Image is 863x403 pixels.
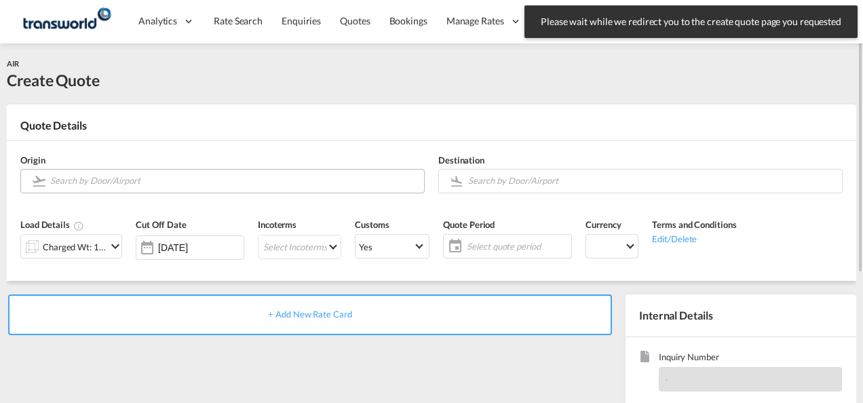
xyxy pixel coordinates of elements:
span: AIR [7,59,19,68]
span: Select quote period [467,240,568,252]
span: Currency [586,219,621,230]
input: Select [158,242,244,253]
span: Inquiry Number [659,351,842,366]
span: Destination [438,155,484,166]
span: Please wait while we redirect you to the create quote page you requested [537,15,845,28]
md-select: Select Incoterms [258,235,341,259]
span: Bookings [389,15,427,26]
md-icon: icon-chevron-down [107,238,123,254]
span: Terms and Conditions [652,219,736,230]
span: Quote Period [443,219,495,230]
span: Manage Rates [446,14,504,28]
div: + Add New Rate Card [8,294,612,335]
span: Quotes [340,15,370,26]
div: Quote Details [7,118,856,140]
span: Select quote period [463,237,571,256]
div: Create Quote [7,69,100,91]
span: Cut Off Date [136,219,187,230]
input: Search by Door/Airport [50,169,417,193]
div: Internal Details [626,294,856,337]
span: + Add New Rate Card [268,309,351,320]
md-icon: icon-calendar [444,238,460,254]
span: Analytics [138,14,177,28]
input: Search by Door/Airport [468,169,835,193]
div: Yes [359,242,372,252]
md-select: Select Customs: Yes [355,234,429,258]
span: Load Details [20,219,84,230]
span: Incoterms [258,219,296,230]
span: Customs [355,219,389,230]
span: Enquiries [282,15,321,26]
span: Origin [20,155,45,166]
img: f753ae806dec11f0841701cdfdf085c0.png [20,6,112,37]
md-icon: Chargeable Weight [73,220,84,231]
div: Edit/Delete [652,231,736,245]
div: Charged Wt: 1.00 KG [43,237,107,256]
md-select: Select Currency [586,234,638,258]
span: - [665,374,668,385]
span: Rate Search [214,15,263,26]
div: Charged Wt: 1.00 KGicon-chevron-down [20,234,122,258]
